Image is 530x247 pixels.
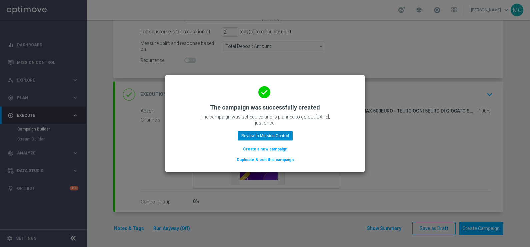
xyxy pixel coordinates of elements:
[210,104,320,112] h2: The campaign was successfully created
[236,156,294,163] button: Duplicate & edit this campaign
[198,114,332,126] p: The campaign was scheduled and is planned to go out [DATE], just once.
[258,86,270,98] i: done
[238,131,293,140] button: Review in Mission Control
[242,145,288,153] button: Create a new campaign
